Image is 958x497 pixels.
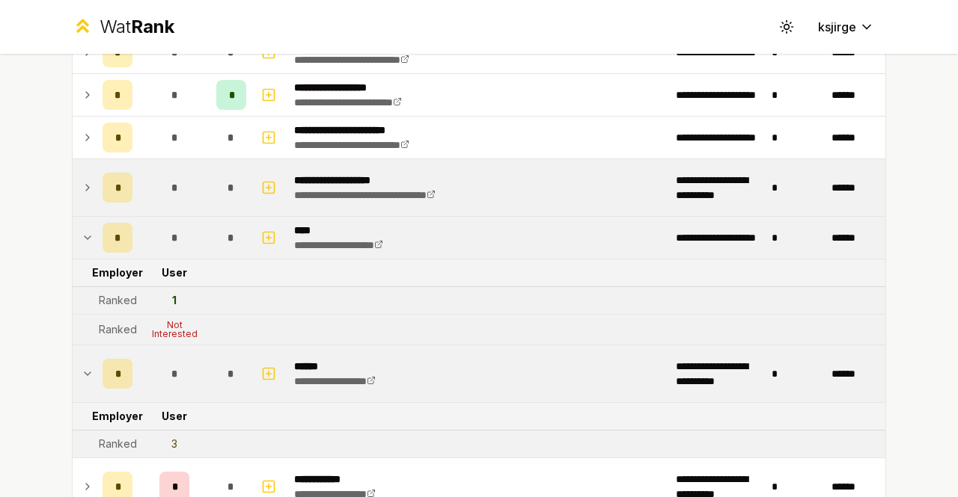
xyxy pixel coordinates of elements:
[99,322,137,337] div: Ranked
[818,18,856,36] span: ksjirge
[72,15,174,39] a: WatRank
[171,436,177,451] div: 3
[99,293,137,308] div: Ranked
[138,259,210,286] td: User
[144,321,204,339] div: Not Interested
[99,436,137,451] div: Ranked
[97,259,138,286] td: Employer
[97,403,138,430] td: Employer
[806,13,886,40] button: ksjirge
[172,293,177,308] div: 1
[100,15,174,39] div: Wat
[138,403,210,430] td: User
[131,16,174,37] span: Rank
